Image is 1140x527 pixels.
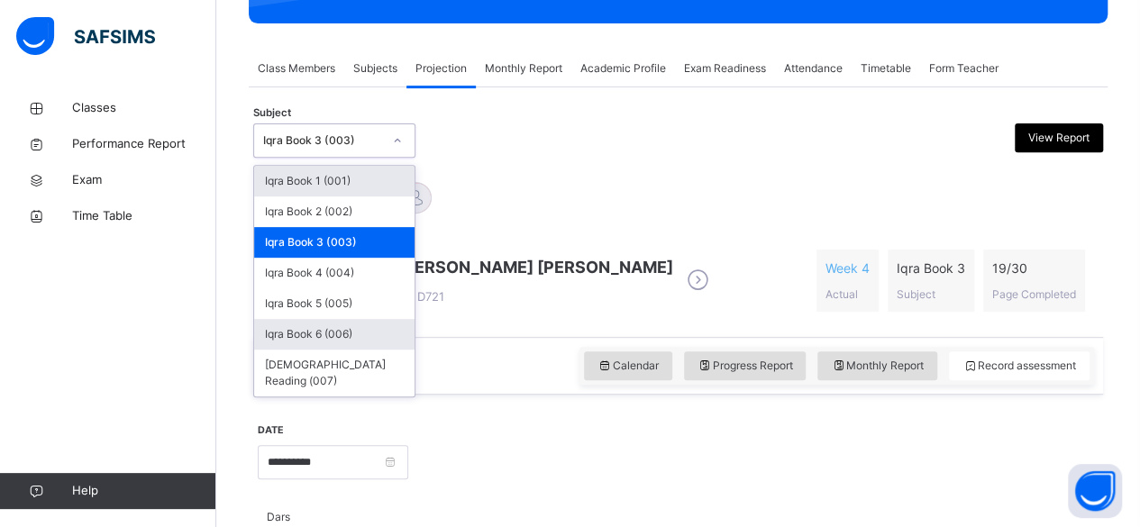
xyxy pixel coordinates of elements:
[267,509,290,525] span: Dars
[698,358,793,374] span: Progress Report
[415,60,467,77] span: Projection
[254,319,415,350] div: Iqra Book 6 (006)
[258,60,335,77] span: Class Members
[16,17,155,55] img: safsims
[929,60,999,77] span: Form Teacher
[397,255,673,279] span: [PERSON_NAME] [PERSON_NAME]
[72,207,216,225] span: Time Table
[253,105,291,121] span: Subject
[254,288,415,319] div: Iqra Book 5 (005)
[258,423,284,438] label: Date
[254,258,415,288] div: Iqra Book 4 (004)
[485,60,562,77] span: Monthly Report
[254,227,415,258] div: Iqra Book 3 (003)
[254,166,415,196] div: Iqra Book 1 (001)
[897,287,935,301] span: Subject
[861,60,911,77] span: Timetable
[597,358,659,374] span: Calendar
[992,287,1076,301] span: Page Completed
[1028,130,1090,146] span: View Report
[397,289,444,304] span: D721
[897,259,965,277] span: Iqra Book 3
[831,358,924,374] span: Monthly Report
[254,196,415,227] div: Iqra Book 2 (002)
[784,60,843,77] span: Attendance
[825,287,858,301] span: Actual
[72,135,216,153] span: Performance Report
[825,259,870,277] span: Week 4
[263,132,382,149] div: Iqra Book 3 (003)
[72,482,215,500] span: Help
[72,99,216,117] span: Classes
[992,259,1076,277] span: 19 / 30
[254,350,415,396] div: [DEMOGRAPHIC_DATA] Reading (007)
[580,60,666,77] span: Academic Profile
[1068,464,1122,518] button: Open asap
[962,358,1076,374] span: Record assessment
[353,60,397,77] span: Subjects
[684,60,766,77] span: Exam Readiness
[72,171,216,189] span: Exam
